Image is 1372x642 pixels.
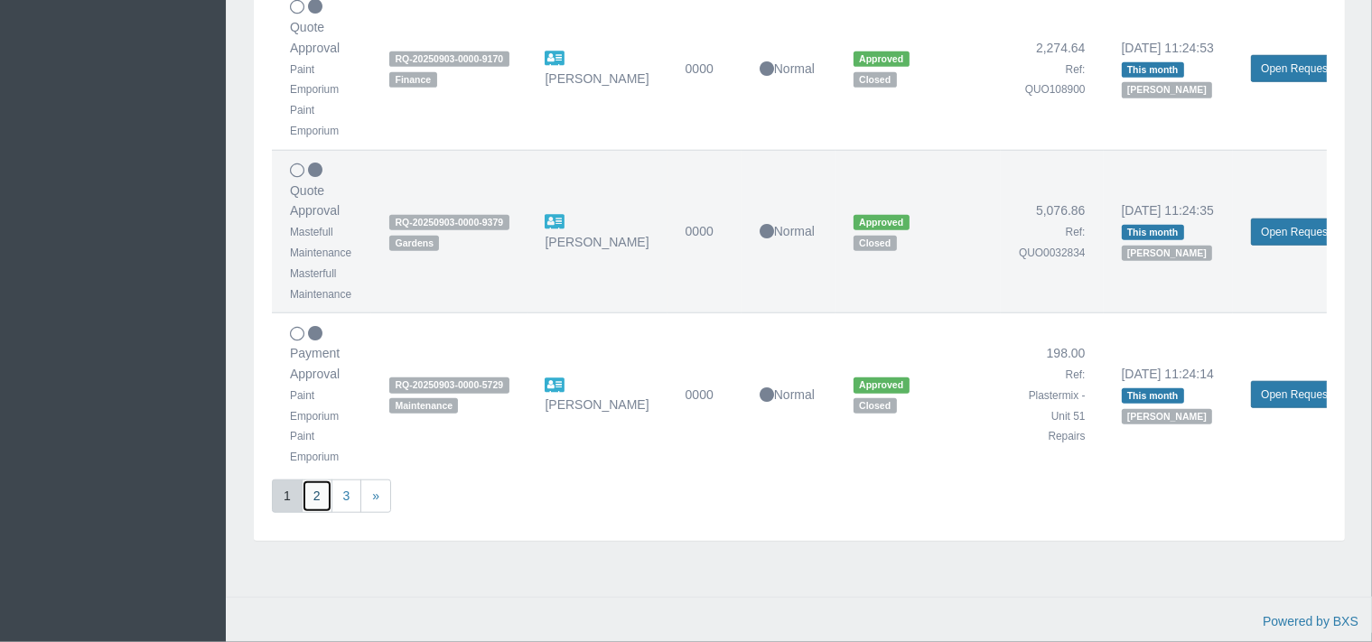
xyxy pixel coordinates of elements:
a: Powered by BXS [1263,614,1358,628]
span: RQ-20250903-0000-5729 [389,377,509,393]
td: Normal [742,150,835,313]
span: This month [1122,62,1184,78]
span: Closed [854,398,897,414]
td: [DATE] 11:24:14 [1104,313,1234,476]
td: Payment Approval [272,313,371,476]
td: [PERSON_NAME] [527,313,667,476]
span: Approved [854,51,910,67]
td: Normal [742,313,835,476]
td: 0000 [667,150,742,313]
span: Gardens [389,236,439,251]
span: This month [1122,388,1184,404]
span: Closed [854,236,897,251]
span: This month [1122,225,1184,240]
small: Masterfull Maintenance [290,267,351,301]
a: Open Request [1251,219,1340,246]
td: 5,076.86 [1001,150,1103,313]
small: Paint Emporium [290,430,339,463]
td: 198.00 [1001,313,1103,476]
a: 2 [302,479,332,513]
span: [PERSON_NAME] [1122,82,1213,98]
span: RQ-20250903-0000-9170 [389,51,509,67]
span: Finance [389,72,436,88]
td: [DATE] 11:24:35 [1104,150,1234,313]
a: 3 [331,479,362,513]
small: Paint Emporium [290,389,339,423]
span: Approved [854,377,910,393]
span: Closed [854,72,897,88]
span: Approved [854,215,910,230]
small: Mastefull Maintenance [290,226,351,259]
td: [PERSON_NAME] [527,150,667,313]
td: Quote Approval [272,150,371,313]
span: 1 [272,479,303,513]
span: RQ-20250903-0000-9379 [389,215,509,230]
span: [PERSON_NAME] [1122,246,1213,261]
a: » [360,479,391,513]
small: Paint Emporium [290,63,339,97]
a: Open Request [1251,381,1340,408]
span: [PERSON_NAME] [1122,409,1213,424]
span: Maintenance [389,398,458,414]
td: 0000 [667,313,742,476]
a: Open Request [1251,55,1340,82]
small: Paint Emporium [290,104,339,137]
